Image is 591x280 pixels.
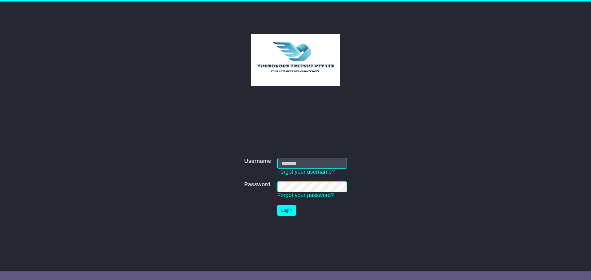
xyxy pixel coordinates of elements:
[277,169,335,175] a: Forgot your username?
[244,181,270,188] label: Password
[277,205,296,216] button: Login
[277,192,334,198] a: Forgot your password?
[244,158,271,165] label: Username
[251,34,340,86] img: Thorogood Freight Pty Ltd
